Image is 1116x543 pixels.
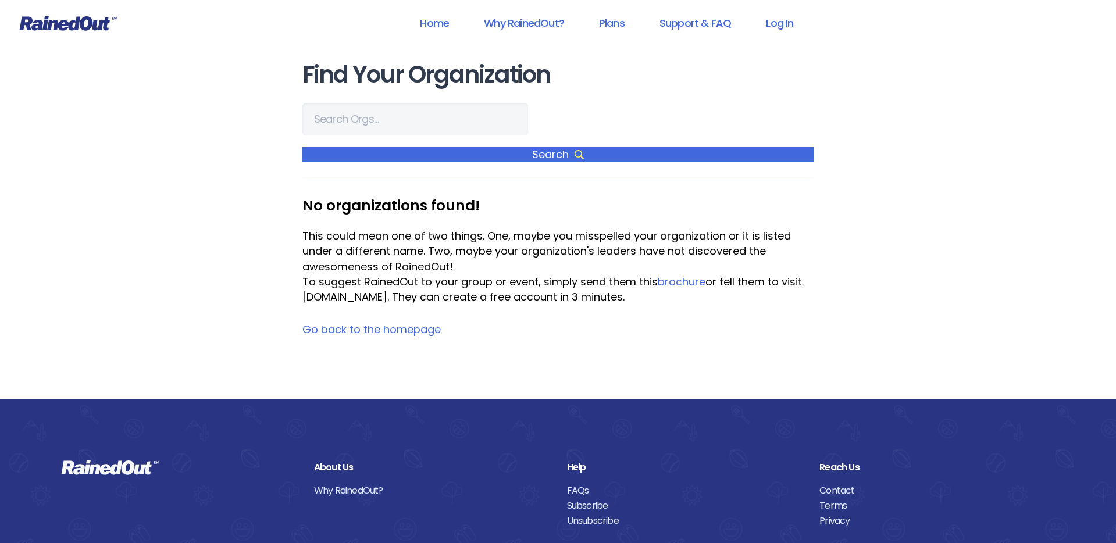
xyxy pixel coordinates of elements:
[302,198,814,213] h3: No organizations found!
[302,274,814,305] div: To suggest RainedOut to your group or event, simply send them this or tell them to visit [DOMAIN_...
[469,10,579,36] a: Why RainedOut?
[405,10,464,36] a: Home
[302,322,441,337] a: Go back to the homepage
[567,513,803,528] a: Unsubscribe
[314,483,550,498] a: Why RainedOut?
[314,460,550,475] div: About Us
[567,460,803,475] div: Help
[658,274,705,289] a: brochure
[302,228,814,274] div: This could mean one of two things. One, maybe you misspelled your organization or it is listed un...
[302,103,528,135] input: Search Orgs…
[819,460,1055,475] div: Reach Us
[819,498,1055,513] a: Terms
[751,10,808,36] a: Log In
[584,10,640,36] a: Plans
[302,62,814,88] h1: Find Your Organization
[567,483,803,498] a: FAQs
[567,498,803,513] a: Subscribe
[644,10,746,36] a: Support & FAQ
[302,147,814,162] span: Search
[819,513,1055,528] a: Privacy
[819,483,1055,498] a: Contact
